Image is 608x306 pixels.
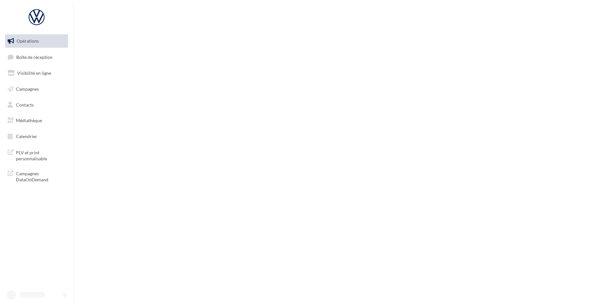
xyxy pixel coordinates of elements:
a: Contacts [4,98,69,112]
span: Boîte de réception [16,54,52,59]
a: Visibilité en ligne [4,66,69,80]
span: Calendrier [16,134,37,139]
a: Campagnes DataOnDemand [4,167,69,185]
span: PLV et print personnalisable [16,148,66,162]
span: Opérations [17,38,39,44]
span: Contacts [16,102,34,107]
span: Campagnes [16,86,39,92]
a: PLV et print personnalisable [4,146,69,164]
a: Opérations [4,34,69,48]
span: Visibilité en ligne [17,70,51,76]
span: Campagnes DataOnDemand [16,169,66,183]
a: Médiathèque [4,114,69,127]
span: Médiathèque [16,118,42,123]
a: Boîte de réception [4,50,69,64]
a: Calendrier [4,130,69,143]
a: Campagnes [4,82,69,96]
